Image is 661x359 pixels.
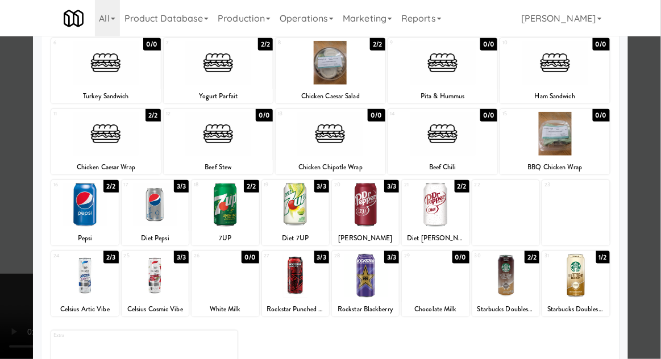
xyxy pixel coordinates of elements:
div: 140/0Beef Chili [388,109,498,174]
div: 60/0Turkey Sandwich [51,38,161,103]
div: 2/2 [455,180,469,193]
div: 0/0 [452,251,469,264]
div: 10 [502,38,555,48]
div: Celsius Cosmic Vibe [122,302,189,316]
div: Pita & Hummus [388,89,498,103]
div: 22 [475,180,506,190]
div: 3/3 [174,251,189,264]
div: Diet [PERSON_NAME] [404,231,467,245]
div: Chocolate Milk [402,302,469,316]
div: 16 [53,180,85,190]
div: 2/2 [370,38,385,51]
div: Celsius Artic Vibe [53,302,117,316]
div: Rockstar Blackberry [332,302,399,316]
div: [PERSON_NAME] [332,231,399,245]
div: Pepsi [53,231,117,245]
div: 2/2 [145,109,160,122]
div: Beef Stew [164,160,273,174]
div: 29 [404,251,435,261]
div: 0/0 [368,109,385,122]
div: 203/3[PERSON_NAME] [332,180,399,245]
div: 0/0 [593,109,610,122]
div: Beef Chili [390,160,496,174]
div: 15 [502,109,555,119]
div: 6 [53,38,106,48]
div: Beef Chili [388,160,498,174]
div: 8 [278,38,330,48]
div: 28 [334,251,365,261]
div: 212/2Diet [PERSON_NAME] [402,180,469,245]
div: 100/0Ham Sandwich [500,38,610,103]
div: Turkey Sandwich [51,89,161,103]
div: 2/2 [103,180,118,193]
div: Chicken Caesar Salad [277,89,384,103]
div: Starbucks Doubleshot Vanilla [542,302,609,316]
div: Diet 7UP [262,231,329,245]
div: Diet Pepsi [123,231,187,245]
div: 13 [278,109,330,119]
div: 283/3Rockstar Blackberry [332,251,399,316]
div: 3/3 [174,180,189,193]
div: 14 [390,109,443,119]
div: 21 [404,180,435,190]
div: 0/0 [242,251,259,264]
div: White Milk [192,302,259,316]
div: Rockstar Punched - Fruit Punch - Guarana, Taurine, [MEDICAL_DATA] [264,302,327,316]
div: Rockstar Blackberry [334,302,397,316]
div: Yogurt Parfait [164,89,273,103]
div: Turkey Sandwich [53,89,159,103]
div: 18 [194,180,225,190]
div: 3/3 [384,180,399,193]
div: 193/3Diet 7UP [262,180,329,245]
div: Beef Stew [165,160,272,174]
div: 25 [124,251,155,261]
div: 30 [475,251,506,261]
div: 3/3 [314,180,329,193]
div: Chicken Chipotle Wrap [277,160,384,174]
div: [PERSON_NAME] [334,231,397,245]
div: 82/2Chicken Caesar Salad [276,38,385,103]
div: 12 [166,109,218,119]
div: Starbucks Doubleshot Vanilla [544,302,608,316]
div: 23 [544,180,576,190]
div: 3/3 [384,251,399,264]
div: Chicken Chipotle Wrap [276,160,385,174]
div: Diet [PERSON_NAME] [402,231,469,245]
div: Pepsi [51,231,118,245]
div: 130/0Chicken Chipotle Wrap [276,109,385,174]
div: 0/0 [593,38,610,51]
div: 9 [390,38,443,48]
div: 20 [334,180,365,190]
div: 260/0White Milk [192,251,259,316]
div: Starbucks Doubleshot Mocha [474,302,538,316]
div: 23 [542,180,609,245]
div: 19 [264,180,296,190]
div: Yogurt Parfait [165,89,272,103]
div: 311/2Starbucks Doubleshot Vanilla [542,251,609,316]
div: 242/3Celsius Artic Vibe [51,251,118,316]
div: 17 [124,180,155,190]
div: 182/27UP [192,180,259,245]
div: Rockstar Punched - Fruit Punch - Guarana, Taurine, [MEDICAL_DATA] [262,302,329,316]
div: 302/2Starbucks Doubleshot Mocha [472,251,539,316]
div: 273/3Rockstar Punched - Fruit Punch - Guarana, Taurine, [MEDICAL_DATA] [262,251,329,316]
div: 290/0Chocolate Milk [402,251,469,316]
div: 0/0 [256,109,273,122]
div: 90/0Pita & Hummus [388,38,498,103]
div: Starbucks Doubleshot Mocha [472,302,539,316]
div: 112/2Chicken Caesar Wrap [51,109,161,174]
div: 2/2 [525,251,539,264]
div: 2/2 [258,38,273,51]
div: Ham Sandwich [502,89,608,103]
div: 7 [166,38,218,48]
div: 27 [264,251,296,261]
div: 1/2 [596,251,610,264]
div: 2/3 [103,251,118,264]
div: 0/0 [480,109,497,122]
img: Micromart [64,9,84,28]
div: BBQ Chicken Wrap [500,160,610,174]
div: Extra [53,331,144,340]
div: 22 [472,180,539,245]
div: 253/3Celsius Cosmic Vibe [122,251,189,316]
div: 11 [53,109,106,119]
